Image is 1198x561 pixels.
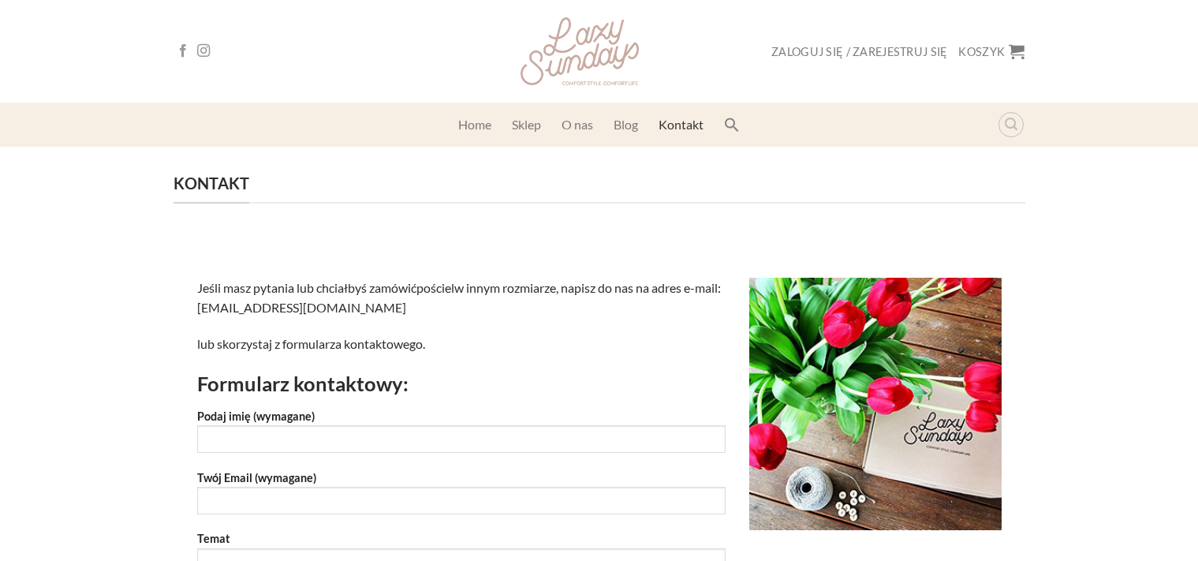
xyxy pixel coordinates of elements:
[197,469,726,525] label: Twój Email (wymagane)
[177,44,189,58] a: Follow on Facebook
[958,34,1024,69] a: Koszyk
[197,425,726,453] input: Podaj imię (wymagane)
[416,280,454,295] a: pościel
[562,110,593,139] a: O nas
[197,300,406,315] a: [EMAIL_ADDRESS][DOMAIN_NAME]
[614,110,638,139] a: Blog
[771,45,947,58] span: Zaloguj się / Zarejestruj się
[998,112,1024,137] a: Wyszukiwarka
[197,44,210,58] a: Follow on Instagram
[197,334,726,354] p: lub skorzystaj z formularza kontaktowego.
[174,170,249,204] span: KONTAKT
[197,371,726,397] h2: Formularz kontaktowy:
[771,37,947,66] a: Zaloguj się / Zarejestruj się
[659,110,703,139] a: Kontakt
[512,110,541,139] a: Sklep
[521,17,639,85] img: Lazy Sundays
[197,278,726,318] p: Jeśli masz pytania lub chciałbyś zamówić w innym rozmiarze, napisz do nas na adres e-mail:
[958,45,1005,58] span: Koszyk
[458,110,491,139] a: Home
[724,117,740,133] svg: Search
[197,407,726,464] label: Podaj imię (wymagane)
[197,487,726,514] input: Twój Email (wymagane)
[724,109,740,140] a: Search Icon Link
